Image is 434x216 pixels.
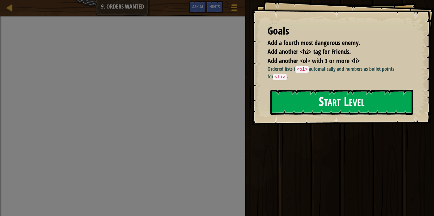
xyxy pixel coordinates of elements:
[268,56,360,65] span: Add another <ol> with 3 or more <li>
[268,24,412,38] div: Goals
[260,47,410,56] li: Add another <h2> tag for Friends.
[209,3,220,10] span: Hints
[189,1,206,13] button: Ask AI
[268,38,360,47] span: Add a fourth most dangerous enemy.
[268,47,351,56] span: Add another <h2> tag for Friends.
[192,3,203,10] span: Ask AI
[226,1,242,16] button: Show game menu
[260,38,410,48] li: Add a fourth most dangerous enemy.
[270,90,413,115] button: Start Level
[295,66,309,73] code: <ol>
[273,74,287,80] code: <li>
[260,56,410,66] li: Add another <ol> with 3 or more <li>
[268,65,412,80] p: Ordered lists ( automatically add numbers as bullet points for .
